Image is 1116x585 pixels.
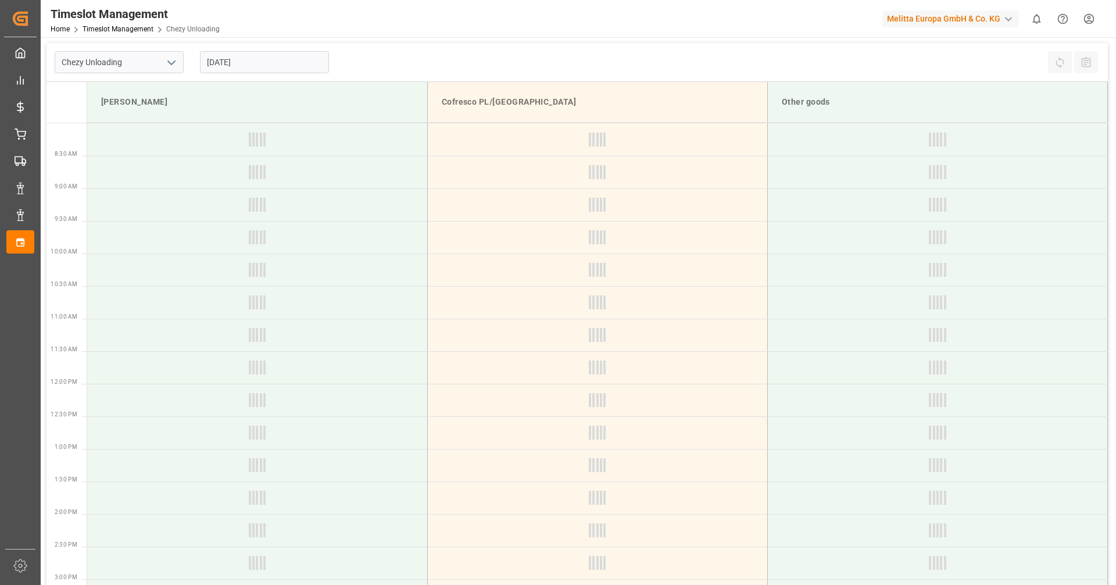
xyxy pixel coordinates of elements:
button: open menu [162,53,180,72]
input: DD-MM-YYYY [200,51,329,73]
span: 3:00 PM [55,574,77,580]
div: Melitta Europa GmbH & Co. KG [882,10,1019,27]
div: Other goods [777,91,1098,113]
span: 2:00 PM [55,509,77,515]
input: Type to search/select [55,51,184,73]
button: Help Center [1050,6,1076,32]
div: Timeslot Management [51,5,220,23]
span: 10:30 AM [51,281,77,287]
a: Home [51,25,70,33]
span: 1:30 PM [55,476,77,483]
button: show 0 new notifications [1024,6,1050,32]
span: 12:00 PM [51,379,77,385]
div: Cofresco PL/[GEOGRAPHIC_DATA] [437,91,758,113]
span: 9:00 AM [55,183,77,190]
span: 11:30 AM [51,346,77,352]
span: 2:30 PM [55,541,77,548]
div: [PERSON_NAME] [96,91,418,113]
span: 9:30 AM [55,216,77,222]
button: Melitta Europa GmbH & Co. KG [882,8,1024,30]
span: 8:30 AM [55,151,77,157]
a: Timeslot Management [83,25,153,33]
span: 10:00 AM [51,248,77,255]
span: 11:00 AM [51,313,77,320]
span: 12:30 PM [51,411,77,418]
span: 1:00 PM [55,444,77,450]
